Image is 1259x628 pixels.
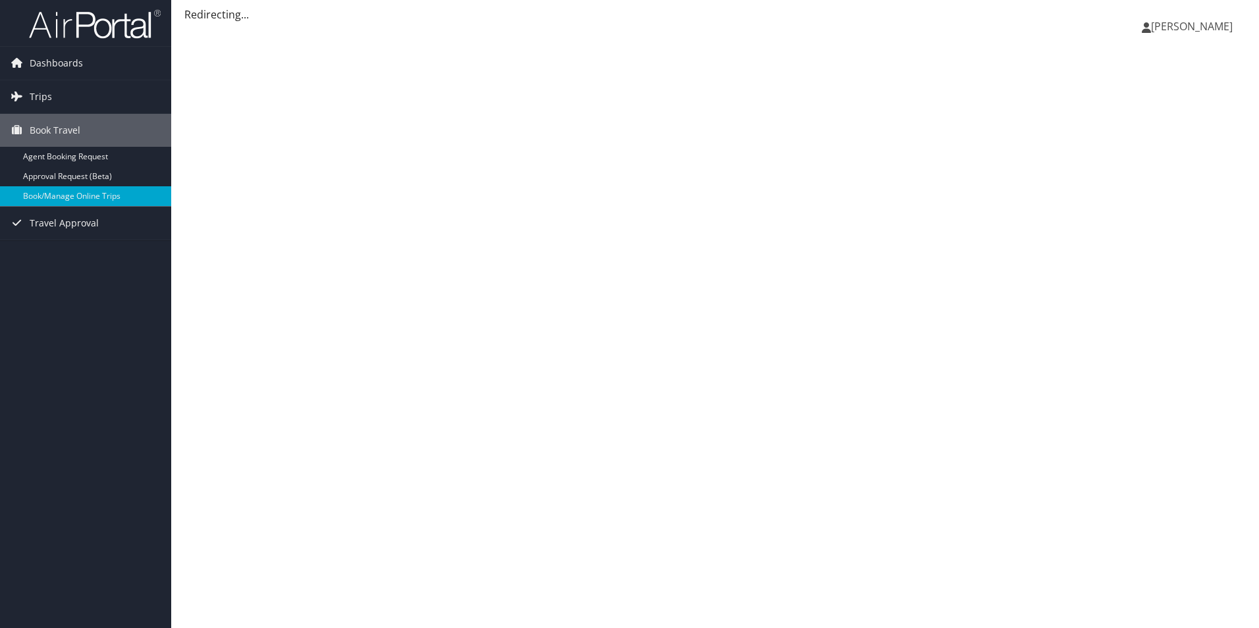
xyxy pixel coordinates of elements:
[29,9,161,39] img: airportal-logo.png
[30,207,99,240] span: Travel Approval
[1142,7,1246,46] a: [PERSON_NAME]
[30,80,52,113] span: Trips
[1151,19,1233,34] span: [PERSON_NAME]
[30,47,83,80] span: Dashboards
[30,114,80,147] span: Book Travel
[184,7,1246,22] div: Redirecting...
